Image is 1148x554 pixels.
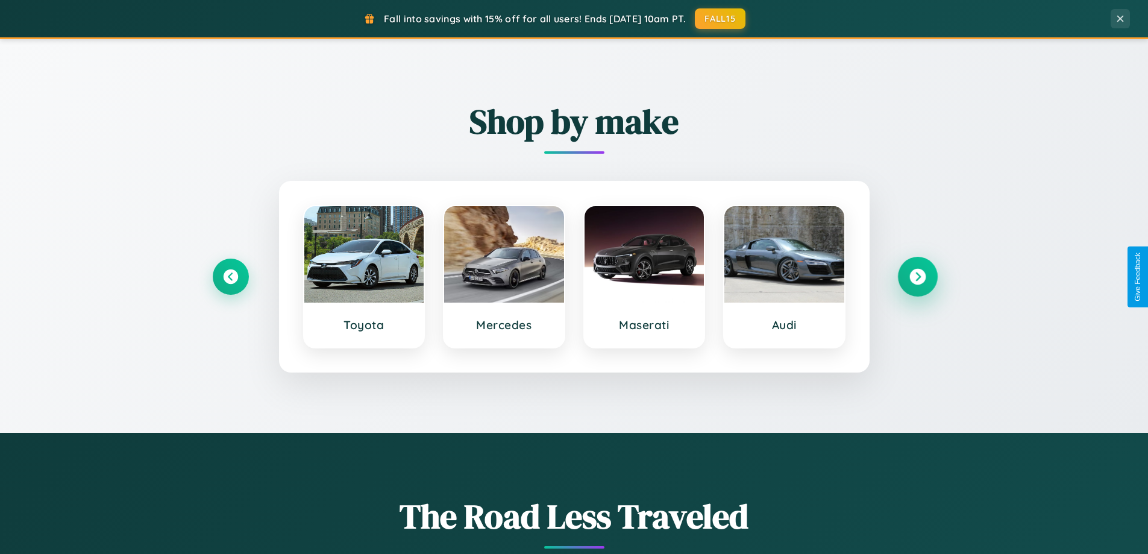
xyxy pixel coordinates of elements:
[213,98,936,145] h2: Shop by make
[456,318,552,332] h3: Mercedes
[316,318,412,332] h3: Toyota
[597,318,692,332] h3: Maserati
[384,13,686,25] span: Fall into savings with 15% off for all users! Ends [DATE] 10am PT.
[736,318,832,332] h3: Audi
[213,493,936,540] h1: The Road Less Traveled
[695,8,745,29] button: FALL15
[1134,253,1142,301] div: Give Feedback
